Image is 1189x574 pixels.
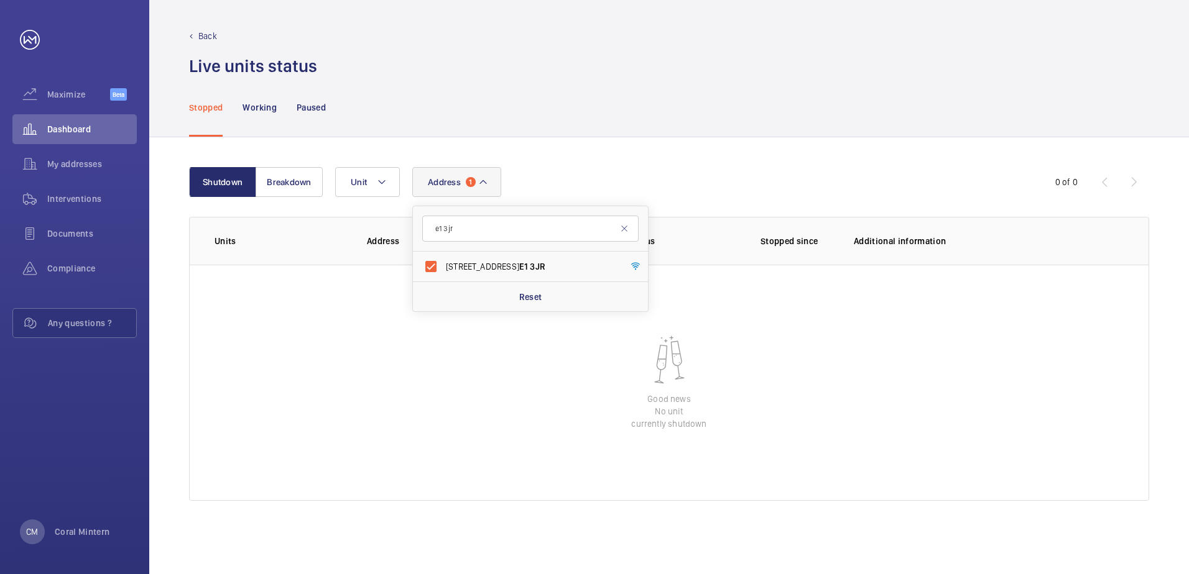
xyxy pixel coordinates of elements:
p: CM [26,526,38,538]
span: 1 [466,177,476,187]
p: Working [243,101,276,114]
span: Documents [47,227,137,240]
p: Stopped since [761,235,834,247]
span: Any questions ? [48,317,136,329]
p: Units [215,235,347,247]
span: [STREET_ADDRESS] [446,260,617,273]
p: Coral Mintern [55,526,110,538]
span: Unit [351,177,367,187]
input: Search by address [422,216,639,242]
span: My addresses [47,158,137,170]
p: Address [367,235,544,247]
span: Dashboard [47,123,137,135]
h1: Live units status [189,55,317,78]
span: 3JR [530,262,545,271]
button: Breakdown [256,167,323,197]
span: Maximize [47,88,110,101]
p: Reset [519,291,542,303]
div: 0 of 0 [1055,176,1078,188]
button: Unit [335,167,400,197]
span: Compliance [47,262,137,275]
span: Interventions [47,193,137,205]
button: Shutdown [189,167,256,197]
span: Address [428,177,461,187]
p: Additional information [854,235,1124,247]
span: E1 [519,262,528,271]
p: Paused [297,101,326,114]
p: Back [198,30,217,42]
span: Beta [110,88,127,101]
p: Stopped [189,101,223,114]
p: Good news No unit currently shutdown [631,393,706,430]
button: Address1 [412,167,501,197]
